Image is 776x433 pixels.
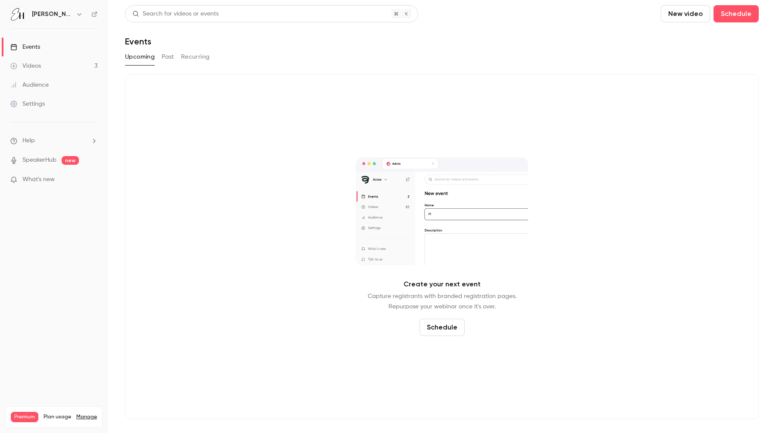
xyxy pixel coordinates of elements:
div: Audience [10,81,49,89]
a: Manage [76,414,97,420]
li: help-dropdown-opener [10,136,97,145]
button: Schedule [713,5,759,22]
button: Past [162,50,174,64]
p: Create your next event [404,279,481,289]
button: Recurring [181,50,210,64]
span: Plan usage [44,414,71,420]
h6: [PERSON_NAME] [32,10,72,19]
button: Upcoming [125,50,155,64]
h1: Events [125,36,151,47]
span: What's new [22,175,55,184]
span: Help [22,136,35,145]
button: New video [661,5,710,22]
span: Premium [11,412,38,422]
div: Videos [10,62,41,70]
div: Events [10,43,40,51]
button: Schedule [419,319,465,336]
span: new [62,156,79,165]
a: SpeakerHub [22,156,56,165]
div: Settings [10,100,45,108]
div: Search for videos or events [132,9,219,19]
p: Capture registrants with branded registration pages. Repurpose your webinar once it's over. [368,291,516,312]
img: Elena Hurstel [11,7,25,21]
